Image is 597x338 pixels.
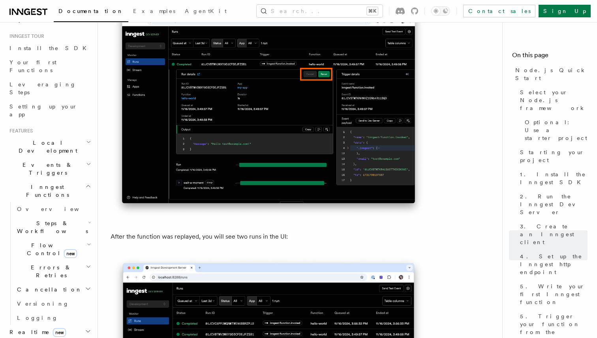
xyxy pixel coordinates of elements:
[14,219,88,235] span: Steps & Workflows
[111,0,426,218] img: Run details expanded with rerun and cancel buttons highlighted
[6,136,93,158] button: Local Development
[520,88,588,112] span: Select your Node.js framework
[111,231,426,242] p: After the function was replayed, you will see two runs in the UI:
[58,8,124,14] span: Documentation
[14,216,93,238] button: Steps & Workflows
[257,5,383,17] button: Search...⌘K
[463,5,535,17] a: Contact sales
[512,50,588,63] h4: On this page
[128,2,180,21] a: Examples
[14,263,86,279] span: Errors & Retries
[522,115,588,145] a: Optional: Use a starter project
[517,249,588,279] a: 4. Set up the Inngest http endpoint
[64,249,77,258] span: new
[185,8,227,14] span: AgentKit
[53,328,66,337] span: new
[6,128,33,134] span: Features
[512,63,588,85] a: Node.js Quick Start
[6,180,93,202] button: Inngest Functions
[9,45,91,51] span: Install the SDK
[17,315,58,321] span: Logging
[517,145,588,167] a: Starting your project
[517,279,588,309] a: 5. Write your first Inngest function
[14,260,93,282] button: Errors & Retries
[133,8,175,14] span: Examples
[180,2,231,21] a: AgentKit
[14,241,87,257] span: Flow Control
[520,192,588,216] span: 2. Run the Inngest Dev Server
[54,2,128,22] a: Documentation
[6,41,93,55] a: Install the SDK
[520,222,588,246] span: 3. Create an Inngest client
[6,202,93,325] div: Inngest Functions
[515,66,588,82] span: Node.js Quick Start
[14,297,93,311] a: Versioning
[517,219,588,249] a: 3. Create an Inngest client
[9,103,77,118] span: Setting up your app
[17,301,69,307] span: Versioning
[6,33,44,39] span: Inngest tour
[517,85,588,115] a: Select your Node.js framework
[431,6,450,16] button: Toggle dark mode
[517,167,588,189] a: 1. Install the Inngest SDK
[520,252,588,276] span: 4. Set up the Inngest http endpoint
[6,55,93,77] a: Your first Functions
[14,202,93,216] a: Overview
[6,161,86,177] span: Events & Triggers
[6,158,93,180] button: Events & Triggers
[6,183,85,199] span: Inngest Functions
[6,328,66,336] span: Realtime
[17,206,98,212] span: Overview
[9,59,56,73] span: Your first Functions
[9,81,76,95] span: Leveraging Steps
[520,170,588,186] span: 1. Install the Inngest SDK
[6,139,86,155] span: Local Development
[14,286,82,293] span: Cancellation
[520,148,588,164] span: Starting your project
[14,282,93,297] button: Cancellation
[525,118,588,142] span: Optional: Use a starter project
[539,5,591,17] a: Sign Up
[520,282,588,306] span: 5. Write your first Inngest function
[14,311,93,325] a: Logging
[14,238,93,260] button: Flow Controlnew
[367,7,378,15] kbd: ⌘K
[6,99,93,121] a: Setting up your app
[6,77,93,99] a: Leveraging Steps
[517,189,588,219] a: 2. Run the Inngest Dev Server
